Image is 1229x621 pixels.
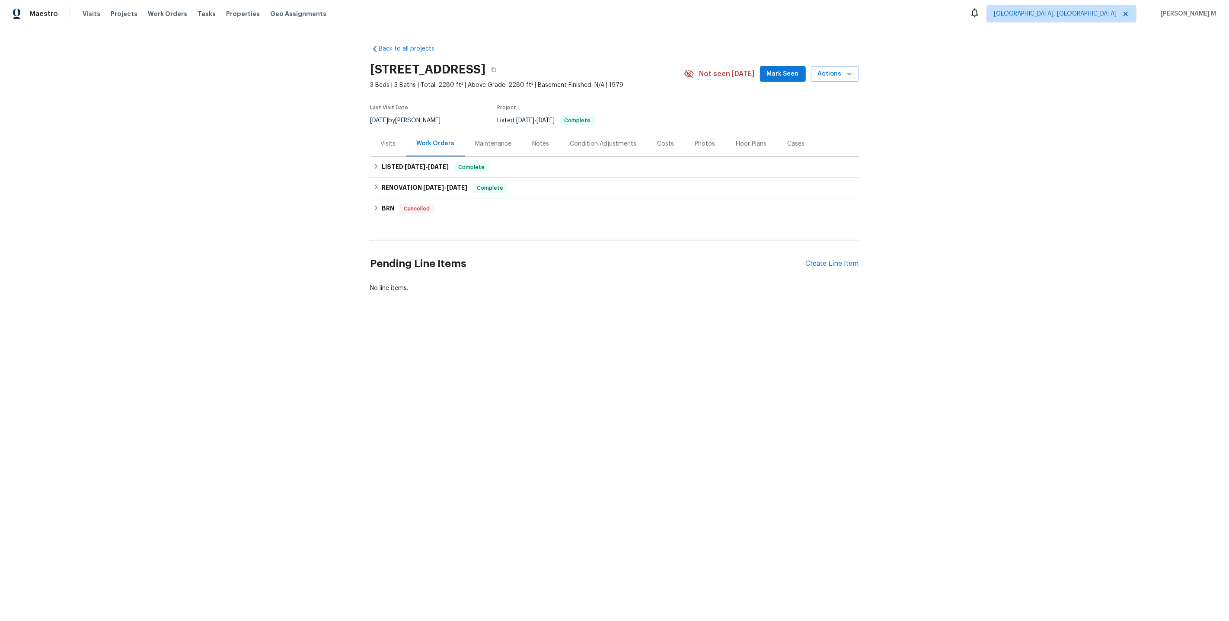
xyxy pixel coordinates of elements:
div: by [PERSON_NAME] [370,115,451,126]
button: Actions [811,66,859,82]
span: Complete [561,118,594,123]
span: Project [498,105,517,110]
span: [DATE] [423,185,444,191]
div: Cases [788,140,805,148]
span: Complete [473,184,507,192]
button: Mark Seen [760,66,806,82]
span: - [423,185,467,191]
span: Work Orders [148,10,187,18]
span: [DATE] [405,164,425,170]
button: Copy Address [486,62,501,77]
span: Geo Assignments [270,10,326,18]
h2: Pending Line Items [370,244,806,284]
span: Tasks [198,11,216,17]
span: Complete [455,163,488,172]
div: Notes [533,140,549,148]
span: Cancelled [400,204,433,213]
span: Actions [818,69,852,80]
span: Projects [111,10,137,18]
div: Floor Plans [736,140,767,148]
div: BRN Cancelled [370,198,859,219]
div: LISTED [DATE]-[DATE]Complete [370,157,859,178]
span: Maestro [29,10,58,18]
div: Visits [381,140,396,148]
span: Mark Seen [767,69,799,80]
div: RENOVATION [DATE]-[DATE]Complete [370,178,859,198]
h2: [STREET_ADDRESS] [370,65,486,74]
span: [DATE] [537,118,555,124]
div: Maintenance [476,140,512,148]
h6: BRN [382,204,394,214]
div: Create Line Item [806,260,859,268]
span: [DATE] [428,164,449,170]
span: [DATE] [447,185,467,191]
span: [PERSON_NAME] M [1157,10,1216,18]
h6: RENOVATION [382,183,467,193]
span: - [517,118,555,124]
div: No line items. [370,284,859,293]
span: Properties [226,10,260,18]
span: - [405,164,449,170]
h6: LISTED [382,162,449,172]
div: Photos [695,140,715,148]
span: [DATE] [517,118,535,124]
span: [DATE] [370,118,389,124]
div: Work Orders [417,139,455,148]
span: Not seen [DATE] [699,70,755,78]
span: 3 Beds | 3 Baths | Total: 2280 ft² | Above Grade: 2280 ft² | Basement Finished: N/A | 1979 [370,81,684,89]
span: [GEOGRAPHIC_DATA], [GEOGRAPHIC_DATA] [994,10,1117,18]
span: Last Visit Date [370,105,409,110]
a: Back to all projects [370,45,453,53]
span: Listed [498,118,595,124]
span: Visits [83,10,100,18]
div: Costs [658,140,674,148]
div: Condition Adjustments [570,140,637,148]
